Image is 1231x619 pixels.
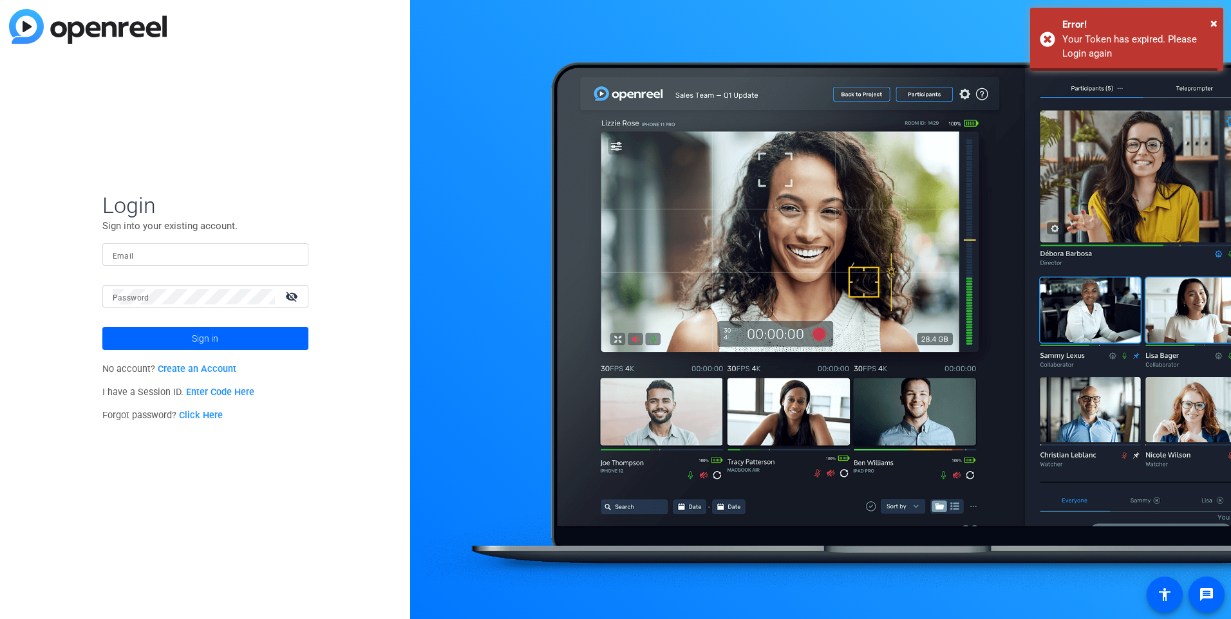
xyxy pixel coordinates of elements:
[102,364,237,374] span: No account?
[113,293,149,302] mat-label: Password
[192,322,218,355] span: Sign in
[9,9,167,44] img: blue-gradient.svg
[113,252,134,261] mat-label: Email
[1210,15,1217,31] span: ×
[102,387,255,398] span: I have a Session ID.
[1062,17,1214,32] div: Error!
[1062,32,1214,61] div: Your Token has expired. Please Login again
[1199,587,1214,602] mat-icon: message
[102,219,308,233] p: Sign into your existing account.
[186,387,254,398] a: Enter Code Here
[102,410,223,421] span: Forgot password?
[113,247,298,263] input: Enter Email Address
[102,327,308,350] button: Sign in
[1157,587,1172,602] mat-icon: accessibility
[1210,14,1217,33] button: Close
[158,364,236,374] a: Create an Account
[277,287,308,306] mat-icon: visibility_off
[102,192,308,219] span: Login
[179,410,223,421] a: Click Here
